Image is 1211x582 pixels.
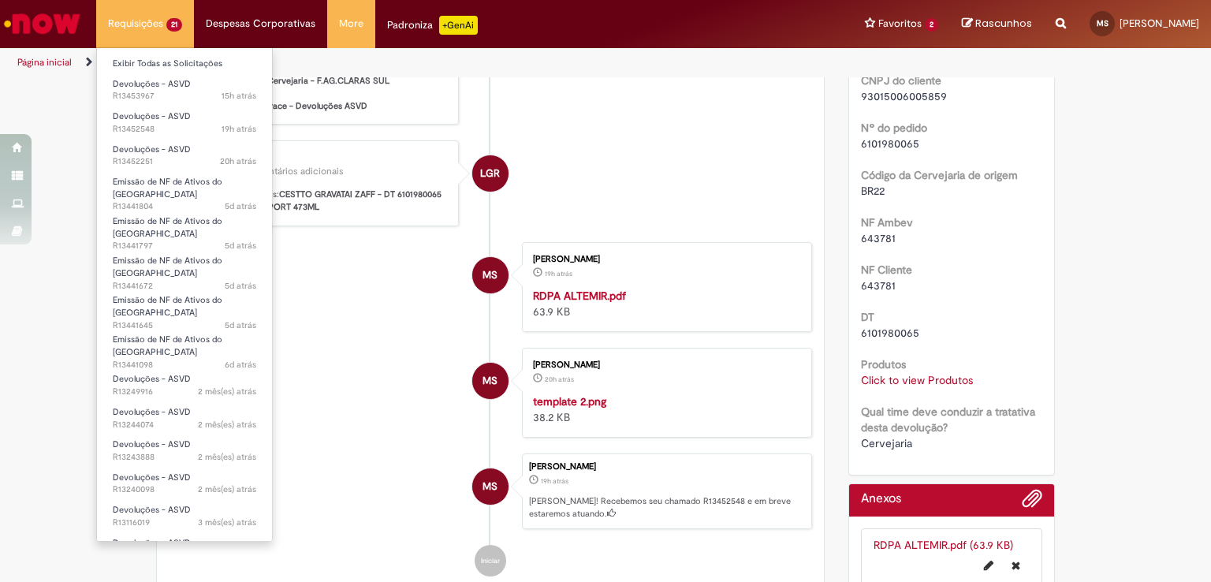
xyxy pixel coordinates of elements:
ul: Trilhas de página [12,48,796,77]
b: NF Ambev [861,215,913,229]
b: Track & Trace - Devoluções ASVD [234,100,367,112]
strong: template 2.png [533,394,606,409]
time: 23/08/2025 09:26:09 [225,280,256,292]
time: 31/05/2025 09:56:32 [198,517,256,528]
ul: Requisições [96,47,273,542]
span: 643781 [861,231,896,245]
span: R13441672 [113,280,256,293]
span: MS [1097,18,1109,28]
time: 27/08/2025 13:50:42 [541,476,568,486]
a: Aberto R13452251 : Devoluções - ASVD [97,141,272,170]
h2: Anexos [861,492,901,506]
a: Aberto R13441797 : Emissão de NF de Ativos do ASVD [97,213,272,247]
a: RDPA ALTEMIR.pdf [533,289,626,303]
p: [PERSON_NAME]! Recebemos seu chamado R13452548 e em breve estaremos atuando. [529,495,803,520]
a: Aberto R13240098 : Devoluções - ASVD [97,469,272,498]
span: Devoluções - ASVD [113,438,191,450]
div: Maicon Souza [472,257,509,293]
span: Devoluções - ASVD [113,472,191,483]
span: 643781 [861,278,896,293]
span: 19h atrás [541,476,568,486]
span: R13452548 [113,123,256,136]
b: NF Cliente [861,263,912,277]
div: Maicon Souza [472,468,509,505]
b: DT [861,310,874,324]
span: R13441797 [113,240,256,252]
time: 23/08/2025 09:05:12 [225,319,256,331]
span: R13240098 [113,483,256,496]
a: Aberto R13244074 : Devoluções - ASVD [97,404,272,433]
time: 22/08/2025 17:24:39 [225,359,256,371]
span: R13249916 [113,386,256,398]
div: [PERSON_NAME] [184,153,446,162]
span: [PERSON_NAME] [1120,17,1199,30]
button: Adicionar anexos [1022,488,1042,517]
small: Comentários adicionais [243,165,344,178]
b: Qual time deve conduzir a tratativa desta devolução? [861,405,1035,435]
span: Devoluções - ASVD [113,406,191,418]
a: Aberto R13243888 : Devoluções - ASVD [97,436,272,465]
b: Nº do pedido [861,121,927,135]
div: [PERSON_NAME] [529,462,803,472]
div: Padroniza [387,16,478,35]
span: R13441645 [113,319,256,332]
span: Favoritos [878,16,922,32]
span: 6101980065 [861,136,919,151]
span: Despesas Corporativas [206,16,315,32]
a: Rascunhos [962,17,1032,32]
a: Exibir Todas as Solicitações [97,55,272,73]
time: 23/08/2025 10:50:22 [225,240,256,252]
span: Devoluções - ASVD [113,144,191,155]
a: Página inicial [17,56,72,69]
span: R13243888 [113,451,256,464]
span: Devoluções - ASVD [113,110,191,122]
span: R13441804 [113,200,256,213]
span: Devoluções - ASVD [113,78,191,90]
span: 2 mês(es) atrás [198,451,256,463]
span: BR22 [861,184,885,198]
div: [PERSON_NAME] [533,255,796,264]
button: Excluir RDPA ALTEMIR.pdf [1002,553,1030,578]
p: +GenAi [439,16,478,35]
span: MS [483,256,497,294]
span: 19h atrás [222,123,256,135]
time: 27/08/2025 12:39:23 [220,155,256,167]
a: Aberto R13249916 : Devoluções - ASVD [97,371,272,400]
div: [PERSON_NAME] [533,360,796,370]
li: Maicon Souza [169,453,812,529]
b: Aprovação Cervejaria - F.AG.CLARAS SUL [222,75,389,87]
span: Emissão de NF de Ativos do [GEOGRAPHIC_DATA] [113,255,222,279]
span: R13244074 [113,419,256,431]
span: R13116019 [113,517,256,529]
div: 38.2 KB [533,394,796,425]
span: Devoluções - ASVD [113,504,191,516]
span: Emissão de NF de Ativos do [GEOGRAPHIC_DATA] [113,215,222,240]
time: 27/08/2025 12:28:10 [545,375,574,384]
span: Cervejaria [861,436,912,450]
span: 5d atrás [225,280,256,292]
span: 5d atrás [225,200,256,212]
span: 6101980065 [861,326,919,340]
span: 2 mês(es) atrás [198,386,256,397]
span: 6d atrás [225,359,256,371]
div: Letícia Gabrieli Rosa Villela Araújo [472,155,509,192]
div: 63.9 KB [533,288,796,319]
span: Devoluções - ASVD [113,373,191,385]
b: Código da Cervejaria de origem [861,168,1018,182]
span: 93015006005859 [861,89,947,103]
a: Aberto R13441645 : Emissão de NF de Ativos do ASVD [97,292,272,326]
span: MS [483,468,497,506]
time: 03/07/2025 16:25:05 [198,483,256,495]
time: 27/08/2025 13:50:43 [222,123,256,135]
b: CNPJ do cliente [861,73,941,88]
span: 19h atrás [545,269,572,278]
time: 27/08/2025 13:50:21 [545,269,572,278]
span: 3 mês(es) atrás [198,517,256,528]
span: MS [483,362,497,400]
p: Informações Adicionais: [184,188,446,213]
time: 04/07/2025 17:58:38 [198,419,256,431]
span: Emissão de NF de Ativos do [GEOGRAPHIC_DATA] [113,334,222,358]
span: Requisições [108,16,163,32]
img: ServiceNow [2,8,83,39]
